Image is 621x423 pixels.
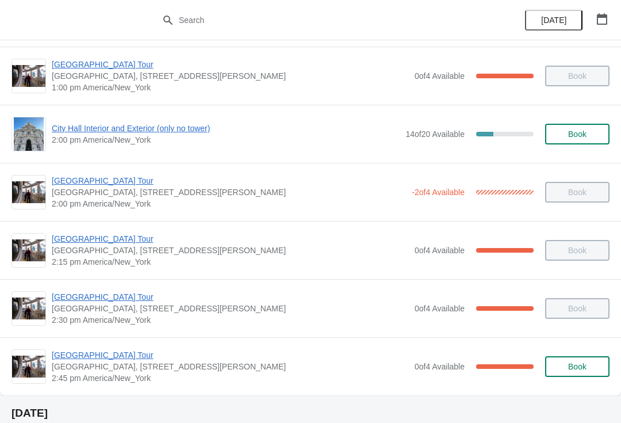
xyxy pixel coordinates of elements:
[12,356,45,378] img: City Hall Tower Tour | City Hall Visitor Center, 1400 John F Kennedy Boulevard Suite 121, Philade...
[52,123,400,134] span: City Hall Interior and Exterior (only no tower)
[525,10,582,31] button: [DATE]
[52,175,406,186] span: [GEOGRAPHIC_DATA] Tour
[52,198,406,209] span: 2:00 pm America/New_York
[52,233,409,245] span: [GEOGRAPHIC_DATA] Tour
[178,10,466,31] input: Search
[52,291,409,303] span: [GEOGRAPHIC_DATA] Tour
[405,129,465,139] span: 14 of 20 Available
[52,186,406,198] span: [GEOGRAPHIC_DATA], [STREET_ADDRESS][PERSON_NAME]
[545,356,609,377] button: Book
[52,82,409,93] span: 1:00 pm America/New_York
[415,246,465,255] span: 0 of 4 Available
[541,16,566,25] span: [DATE]
[415,304,465,313] span: 0 of 4 Available
[14,117,44,151] img: City Hall Interior and Exterior (only no tower) | | 2:00 pm America/New_York
[12,181,45,204] img: City Hall Tower Tour | City Hall Visitor Center, 1400 John F Kennedy Boulevard Suite 121, Philade...
[11,407,609,419] h2: [DATE]
[52,349,409,361] span: [GEOGRAPHIC_DATA] Tour
[568,362,586,371] span: Book
[52,134,400,146] span: 2:00 pm America/New_York
[52,372,409,384] span: 2:45 pm America/New_York
[52,303,409,314] span: [GEOGRAPHIC_DATA], [STREET_ADDRESS][PERSON_NAME]
[415,362,465,371] span: 0 of 4 Available
[545,124,609,144] button: Book
[568,129,586,139] span: Book
[52,256,409,268] span: 2:15 pm America/New_York
[52,245,409,256] span: [GEOGRAPHIC_DATA], [STREET_ADDRESS][PERSON_NAME]
[412,188,465,197] span: -2 of 4 Available
[12,239,45,262] img: City Hall Tower Tour | City Hall Visitor Center, 1400 John F Kennedy Boulevard Suite 121, Philade...
[52,70,409,82] span: [GEOGRAPHIC_DATA], [STREET_ADDRESS][PERSON_NAME]
[415,71,465,81] span: 0 of 4 Available
[52,59,409,70] span: [GEOGRAPHIC_DATA] Tour
[12,298,45,320] img: City Hall Tower Tour | City Hall Visitor Center, 1400 John F Kennedy Boulevard Suite 121, Philade...
[52,314,409,326] span: 2:30 pm America/New_York
[12,65,45,87] img: City Hall Tower Tour | City Hall Visitor Center, 1400 John F Kennedy Boulevard Suite 121, Philade...
[52,361,409,372] span: [GEOGRAPHIC_DATA], [STREET_ADDRESS][PERSON_NAME]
